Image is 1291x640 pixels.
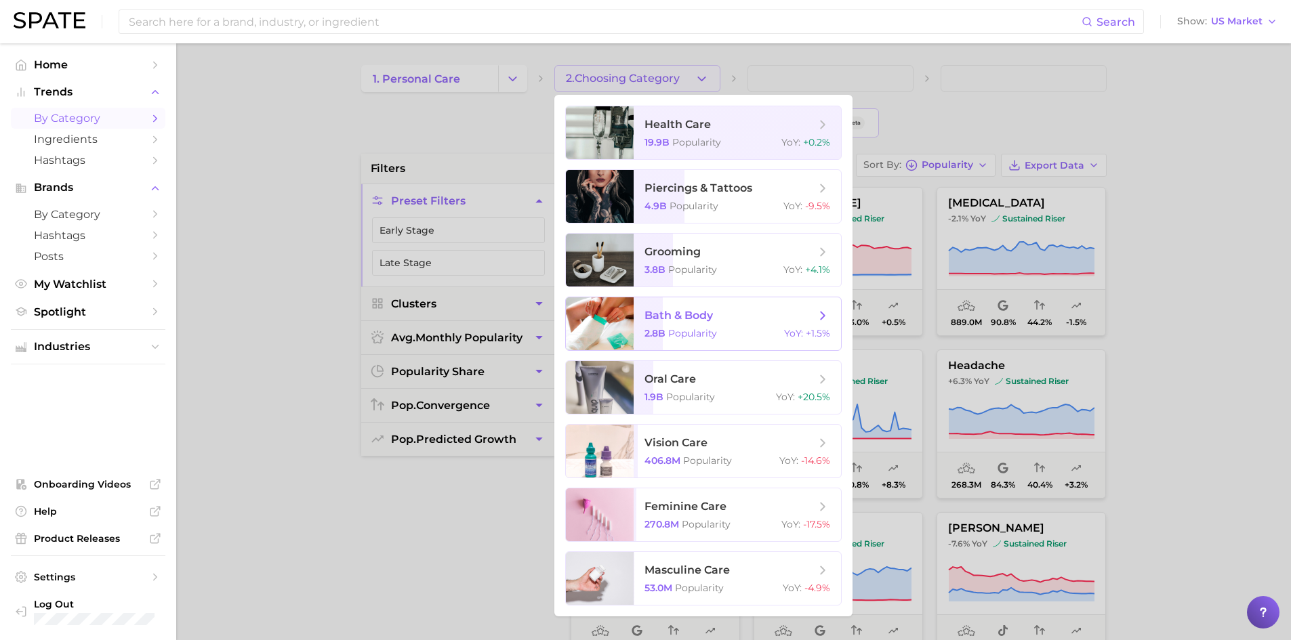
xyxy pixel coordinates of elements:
a: Ingredients [11,129,165,150]
span: YoY : [784,327,803,339]
span: by Category [34,112,142,125]
span: Popularity [675,582,724,594]
button: Industries [11,337,165,357]
button: Brands [11,177,165,198]
span: 4.9b [644,200,667,212]
span: Log Out [34,598,209,610]
a: Help [11,501,165,521]
a: by Category [11,108,165,129]
span: US Market [1211,18,1263,25]
a: Settings [11,567,165,587]
span: YoY : [776,391,795,403]
a: Onboarding Videos [11,474,165,494]
span: -17.5% [803,518,830,530]
span: 406.8m [644,454,680,467]
span: 19.9b [644,136,670,148]
span: Ingredients [34,133,142,146]
span: Help [34,505,142,517]
span: bath & body [644,309,713,322]
button: ShowUS Market [1174,13,1281,30]
span: YoY : [781,518,800,530]
span: Popularity [670,200,718,212]
span: masculine care [644,563,730,576]
span: 2.8b [644,327,665,339]
span: YoY : [783,582,802,594]
span: YoY : [781,136,800,148]
span: piercings & tattoos [644,182,752,194]
span: -4.9% [804,582,830,594]
a: by Category [11,204,165,225]
ul: 2.Choosing Category [554,95,853,616]
span: 3.8b [644,263,665,276]
span: 1.9b [644,391,663,403]
a: Log out. Currently logged in with e-mail michelle.ng@mavbeautybrands.com. [11,594,165,629]
span: Home [34,58,142,71]
span: Popularity [666,391,715,403]
a: Posts [11,246,165,267]
input: Search here for a brand, industry, or ingredient [127,10,1082,33]
span: Popularity [668,327,717,339]
span: health care [644,118,711,131]
span: Hashtags [34,229,142,242]
span: +20.5% [798,391,830,403]
span: Product Releases [34,532,142,545]
span: Industries [34,341,142,353]
img: SPATE [14,12,85,28]
a: Hashtags [11,150,165,171]
span: +0.2% [803,136,830,148]
span: 53.0m [644,582,672,594]
span: YoY : [779,454,798,467]
span: grooming [644,245,701,258]
span: Hashtags [34,154,142,167]
a: My Watchlist [11,274,165,295]
span: Posts [34,250,142,263]
span: Popularity [682,518,731,530]
span: feminine care [644,500,726,513]
span: Settings [34,571,142,583]
span: +4.1% [805,263,830,276]
span: Popularity [672,136,721,148]
span: Spotlight [34,305,142,318]
a: Spotlight [11,301,165,322]
span: 270.8m [644,518,679,530]
span: by Category [34,208,142,221]
span: +1.5% [806,327,830,339]
span: Search [1097,16,1135,28]
span: YoY : [783,200,802,212]
span: Show [1177,18,1207,25]
span: -14.6% [801,454,830,467]
span: Brands [34,182,142,194]
a: Hashtags [11,225,165,246]
button: Trends [11,82,165,102]
span: Popularity [668,263,717,276]
span: My Watchlist [34,278,142,291]
span: -9.5% [805,200,830,212]
a: Home [11,54,165,75]
span: vision care [644,436,708,449]
a: Product Releases [11,528,165,549]
span: Onboarding Videos [34,478,142,490]
span: YoY : [783,263,802,276]
span: Popularity [683,454,732,467]
span: Trends [34,86,142,98]
span: oral care [644,372,696,385]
